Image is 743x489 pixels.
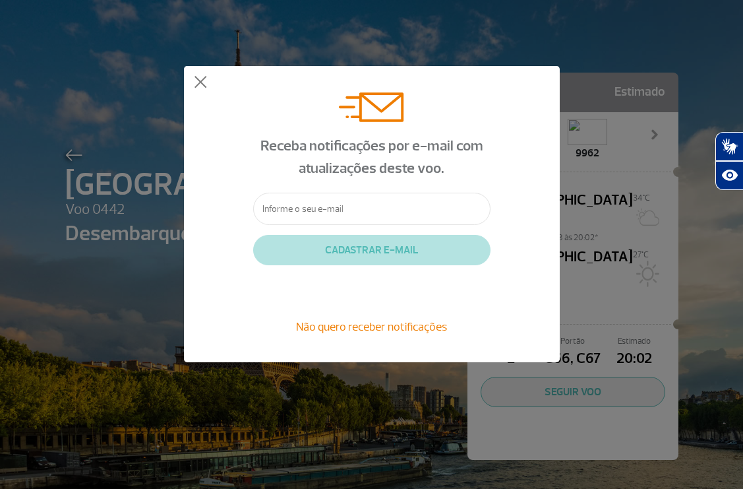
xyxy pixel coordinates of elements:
span: Não quero receber notificações [296,319,447,334]
button: Abrir tradutor de língua de sinais. [715,132,743,161]
span: Receba notificações por e-mail com atualizações deste voo. [260,137,483,178]
button: CADASTRAR E-MAIL [253,235,490,265]
button: Abrir recursos assistivos. [715,161,743,190]
input: Informe o seu e-mail [253,193,490,225]
div: Plugin de acessibilidade da Hand Talk. [715,132,743,190]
